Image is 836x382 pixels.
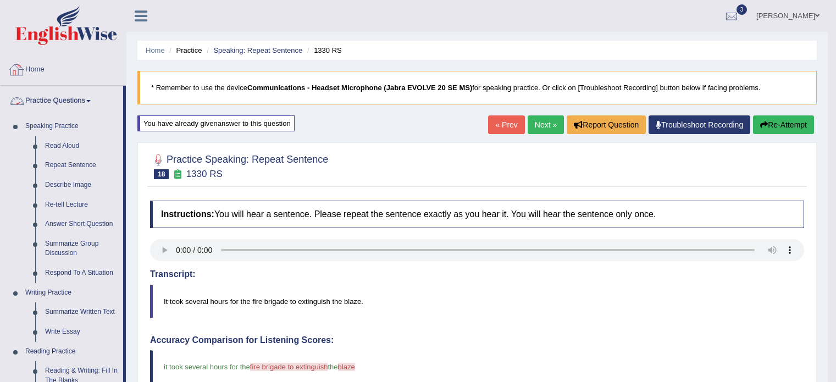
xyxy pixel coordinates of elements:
[40,263,123,283] a: Respond To A Situation
[20,283,123,303] a: Writing Practice
[753,115,814,134] button: Re-Attempt
[164,363,250,371] span: it took several hours for the
[167,45,202,56] li: Practice
[1,54,126,82] a: Home
[150,285,804,318] blockquote: It took several hours for the fire brigade to extinguish the blaze.
[186,169,223,179] small: 1330 RS
[488,115,524,134] a: « Prev
[150,269,804,279] h4: Transcript:
[247,84,472,92] b: Communications - Headset Microphone (Jabra EVOLVE 20 SE MS)
[40,322,123,342] a: Write Essay
[137,71,817,104] blockquote: * Remember to use the device for speaking practice. Or click on [Troubleshoot Recording] button b...
[528,115,564,134] a: Next »
[154,169,169,179] span: 18
[649,115,750,134] a: Troubleshoot Recording
[40,214,123,234] a: Answer Short Question
[328,363,337,371] span: the
[304,45,342,56] li: 1330 RS
[150,201,804,228] h4: You will hear a sentence. Please repeat the sentence exactly as you hear it. You will hear the se...
[20,342,123,362] a: Reading Practice
[171,169,183,180] small: Exam occurring question
[137,115,295,131] div: You have already given answer to this question
[150,152,328,179] h2: Practice Speaking: Repeat Sentence
[567,115,646,134] button: Report Question
[40,136,123,156] a: Read Aloud
[737,4,748,15] span: 3
[40,195,123,215] a: Re-tell Lecture
[213,46,302,54] a: Speaking: Repeat Sentence
[150,335,804,345] h4: Accuracy Comparison for Listening Scores:
[40,156,123,175] a: Repeat Sentence
[338,363,355,371] span: blaze
[1,86,123,113] a: Practice Questions
[250,363,328,371] span: fire brigade to extinguish
[146,46,165,54] a: Home
[20,117,123,136] a: Speaking Practice
[40,302,123,322] a: Summarize Written Text
[40,175,123,195] a: Describe Image
[40,234,123,263] a: Summarize Group Discussion
[161,209,214,219] b: Instructions:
